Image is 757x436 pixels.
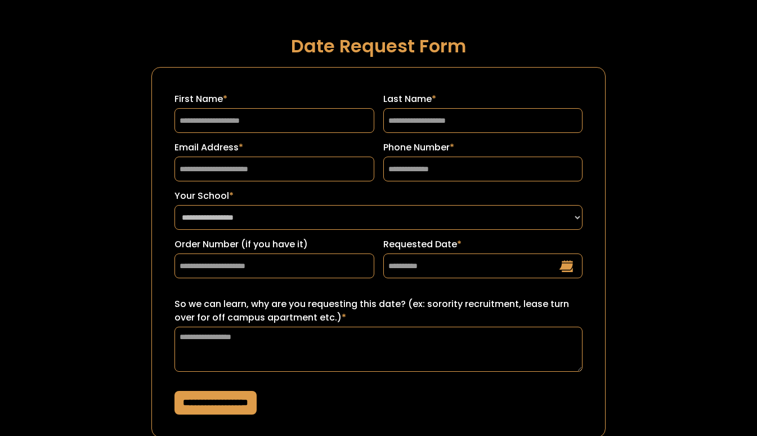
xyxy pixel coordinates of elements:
label: First Name [174,92,374,106]
label: Your School [174,189,583,203]
label: Last Name [383,92,583,106]
h1: Date Request Form [151,36,606,56]
label: Order Number (if you have it) [174,238,374,251]
label: Requested Date [383,238,583,251]
label: So we can learn, why are you requesting this date? (ex: sorority recruitment, lease turn over for... [174,297,583,324]
label: Phone Number [383,141,583,154]
label: Email Address [174,141,374,154]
